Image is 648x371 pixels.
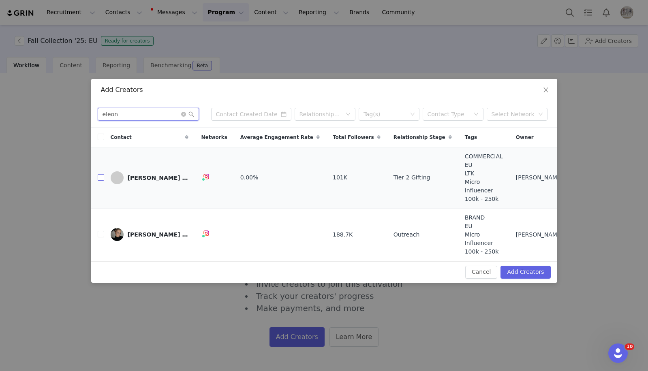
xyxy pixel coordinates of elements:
span: 10 [625,343,634,350]
div: Relationship Stage [299,110,342,118]
button: Add Creators [500,266,550,279]
div: Tag(s) [364,110,407,118]
span: Contact [111,134,132,141]
img: 9f137fb3-775f-4abd-ac6e-03af9cd83fb0.jpg [111,228,124,241]
span: Networks [201,134,227,141]
div: Contact Type [428,110,470,118]
span: Average Engagement Rate [240,134,313,141]
i: icon: close-circle [181,112,186,117]
i: icon: close [543,87,549,93]
a: [PERSON_NAME] [PERSON_NAME] [111,228,188,241]
span: 188.7K [333,230,353,239]
span: [PERSON_NAME] [516,173,563,182]
img: instagram.svg [203,173,210,180]
span: Outreach [394,230,420,239]
div: Select Network [492,110,535,118]
img: instagram.svg [203,230,210,237]
span: 101K [333,173,347,182]
i: icon: search [188,111,194,117]
span: COMMERCIAL EU LTK Micro Influencer 100k - 250k [465,152,503,203]
span: 0.00% [240,173,258,182]
i: icon: down [538,112,543,117]
div: [PERSON_NAME] [PERSON_NAME] [128,175,188,181]
span: Total Followers [333,134,374,141]
i: icon: down [474,112,479,117]
span: Relationship Stage [394,134,445,141]
button: Cancel [465,266,497,279]
div: [PERSON_NAME] [PERSON_NAME] [128,231,188,238]
span: Tags [465,134,477,141]
button: Close [535,79,557,102]
div: Add Creators [101,85,547,94]
span: [PERSON_NAME] [516,230,563,239]
i: icon: down [346,112,351,117]
span: BRAND EU Micro Influencer 100k - 250k [465,213,503,256]
i: icon: down [410,112,415,117]
a: [PERSON_NAME] [PERSON_NAME] [111,171,188,184]
input: Search... [98,108,199,121]
span: Owner [516,134,534,141]
span: Tier 2 Gifting [394,173,430,182]
i: icon: calendar [281,111,287,117]
input: Contact Created Date [211,108,291,121]
iframe: Intercom live chat [608,343,628,363]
